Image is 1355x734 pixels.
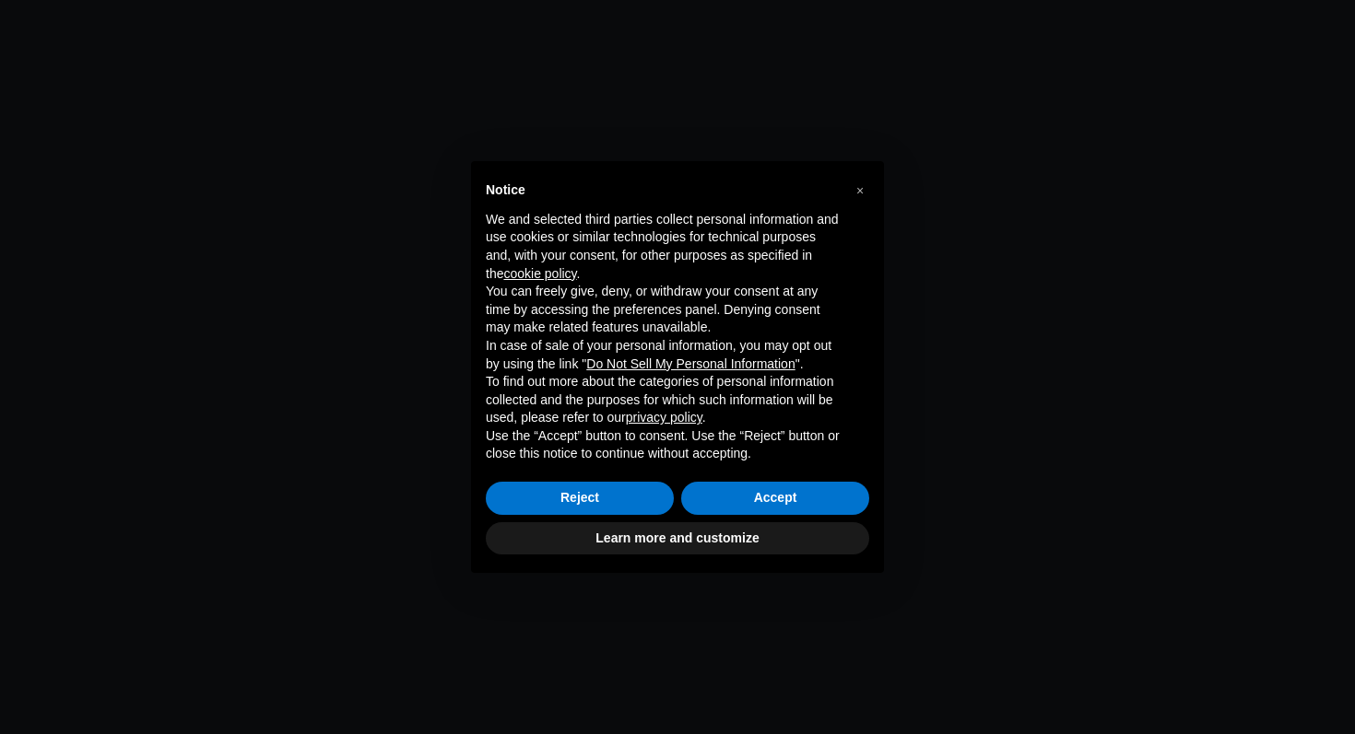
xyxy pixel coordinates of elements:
[486,522,869,555] button: Learn more and customize
[486,283,840,337] p: You can freely give, deny, or withdraw your consent at any time by accessing the preferences pane...
[486,183,840,196] h2: Notice
[626,410,702,425] a: privacy policy
[503,266,576,281] a: cookie policy
[586,355,795,374] button: Do Not Sell My Personal Information
[856,183,864,198] span: ×
[845,176,875,205] button: Close this notice
[486,427,840,463] p: Use the “Accept” button to consent. Use the “Reject” button or close this notice to continue with...
[486,373,840,427] p: To find out more about the categories of personal information collected and the purposes for whic...
[486,337,840,373] p: In case of sale of your personal information, you may opt out by using the link " ".
[681,482,869,515] button: Accept
[486,482,674,515] button: Reject
[486,211,840,283] p: We and selected third parties collect personal information and use cookies or similar technologie...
